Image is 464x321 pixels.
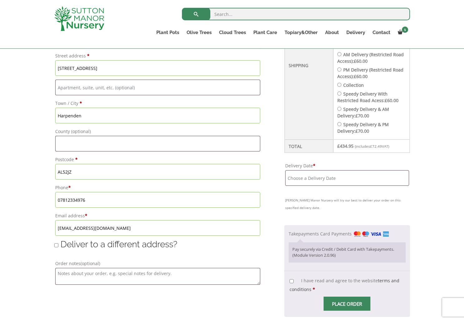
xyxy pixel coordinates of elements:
[182,8,410,20] input: Search...
[292,246,401,259] p: Pay securely via Credit / Debit Card with Takepayments. (Module Version 2.0.96)
[55,127,260,136] label: County
[250,28,281,37] a: Plant Care
[290,278,399,292] span: I have read and agree to the website
[71,128,91,134] span: (optional)
[321,28,343,37] a: About
[394,28,410,37] a: 1
[402,27,408,33] span: 1
[354,73,368,79] bdi: 60.00
[313,286,315,292] abbr: required
[55,211,260,220] label: Email address
[55,80,260,95] input: Apartment, suite, unit, etc. (optional)
[285,196,409,211] small: [PERSON_NAME] Manor Nursery will try our best to deliver your order on this specified delivery date.
[355,144,389,149] small: (includes VAT)
[285,161,409,170] label: Delivery Date
[369,28,394,37] a: Contact
[337,106,389,119] label: Speedy Delivery & AM Delivery:
[370,144,372,149] span: £
[54,6,104,31] img: logo
[55,183,260,192] label: Phone
[355,113,358,119] span: £
[289,231,389,237] label: Takepayments Card Payments
[337,143,340,149] span: £
[285,170,409,186] input: Choose a Delivery Date
[61,239,177,249] span: Deliver to a different address?
[343,28,369,37] a: Delivery
[153,28,183,37] a: Plant Pots
[337,91,398,103] label: Speedy Delivery With Restricted Road Acess:
[55,60,260,76] input: House number and street name
[354,231,389,237] img: Takepayments Card Payments
[343,82,364,88] label: Collection
[354,73,356,79] span: £
[355,128,369,134] bdi: 70.00
[324,297,370,311] input: Place order
[54,243,58,247] input: Deliver to a different address?
[290,279,294,283] input: I have read and agree to the websiteterms and conditions *
[370,144,382,149] span: 72.49
[285,140,333,153] th: Total
[55,52,260,60] label: Street address
[55,99,260,108] label: Town / City
[355,128,358,134] span: £
[81,260,100,266] span: (optional)
[385,97,387,103] span: £
[337,143,354,149] bdi: 434.95
[354,58,356,64] span: £
[354,58,368,64] bdi: 60.00
[337,121,389,134] label: Speedy Delivery & PM Delivery:
[337,67,403,79] label: PM Delivery (Restricted Road Access):
[281,28,321,37] a: Topiary&Other
[215,28,250,37] a: Cloud Trees
[55,259,260,268] label: Order notes
[55,155,260,164] label: Postcode
[313,163,315,169] abbr: required
[183,28,215,37] a: Olive Trees
[385,97,398,103] bdi: 60.00
[337,52,404,64] label: AM Delivery (Restricted Road Access):
[355,113,369,119] bdi: 70.00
